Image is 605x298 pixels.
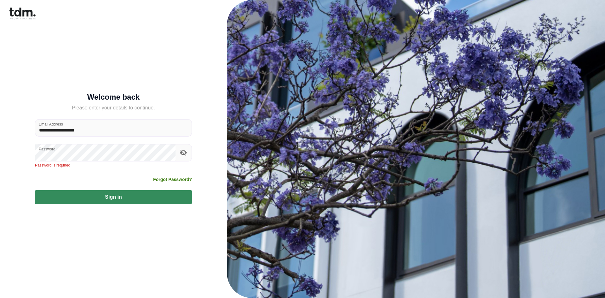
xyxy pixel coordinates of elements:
[39,146,55,152] label: Password
[39,121,63,127] label: Email Address
[178,147,189,158] button: toggle password visibility
[35,104,192,112] h5: Please enter your details to continue.
[35,162,192,169] p: Password is required
[35,190,192,204] button: Sign in
[35,94,192,100] h5: Welcome back
[153,176,192,183] a: Forgot Password?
